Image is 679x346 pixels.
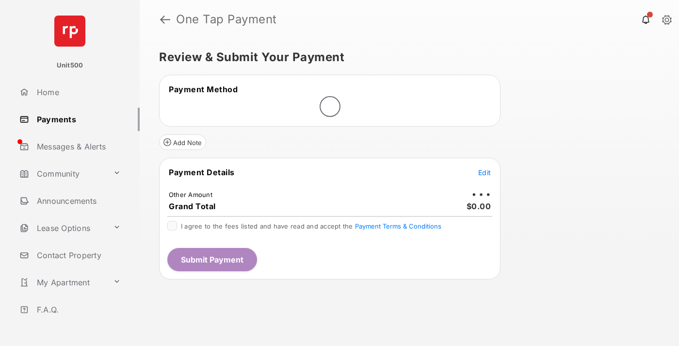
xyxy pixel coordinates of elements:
[159,134,206,150] button: Add Note
[176,14,277,25] strong: One Tap Payment
[16,108,140,131] a: Payments
[16,189,140,213] a: Announcements
[16,81,140,104] a: Home
[169,84,238,94] span: Payment Method
[181,222,441,230] span: I agree to the fees listed and have read and accept the
[159,51,652,63] h5: Review & Submit Your Payment
[478,168,491,177] span: Edit
[167,248,257,271] button: Submit Payment
[16,135,140,158] a: Messages & Alerts
[478,167,491,177] button: Edit
[16,298,140,321] a: F.A.Q.
[168,190,213,199] td: Other Amount
[169,201,216,211] span: Grand Total
[467,201,491,211] span: $0.00
[355,222,441,230] button: I agree to the fees listed and have read and accept the
[16,216,109,240] a: Lease Options
[169,167,235,177] span: Payment Details
[57,61,83,70] p: Unit500
[16,271,109,294] a: My Apartment
[54,16,85,47] img: svg+xml;base64,PHN2ZyB4bWxucz0iaHR0cDovL3d3dy53My5vcmcvMjAwMC9zdmciIHdpZHRoPSI2NCIgaGVpZ2h0PSI2NC...
[16,244,140,267] a: Contact Property
[16,162,109,185] a: Community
